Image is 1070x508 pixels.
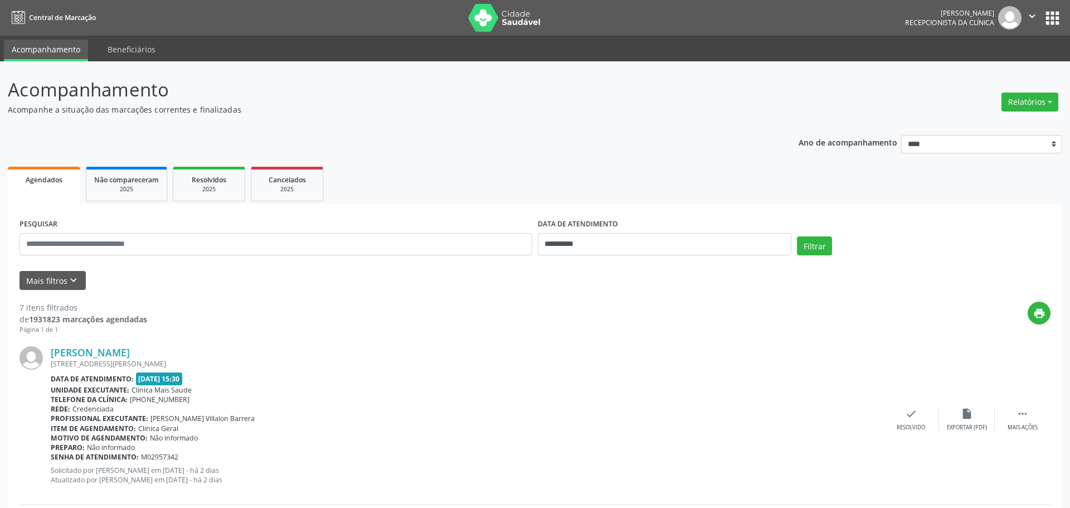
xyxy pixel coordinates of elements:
span: Clinica Geral [138,424,178,433]
b: Profissional executante: [51,414,148,423]
p: Acompanhamento [8,76,746,104]
b: Item de agendamento: [51,424,136,433]
i:  [1026,10,1038,22]
a: Acompanhamento [4,40,88,61]
i: keyboard_arrow_down [67,274,80,287]
span: [PHONE_NUMBER] [130,395,189,404]
div: 2025 [181,185,237,193]
span: M02957342 [141,452,178,462]
span: Cancelados [269,175,306,185]
div: Resolvido [897,424,925,432]
label: DATA DE ATENDIMENTO [538,216,618,233]
span: Credenciada [72,404,114,414]
span: Central de Marcação [29,13,96,22]
span: Resolvidos [192,175,226,185]
span: Não compareceram [94,175,159,185]
div: 2025 [94,185,159,193]
label: PESQUISAR [20,216,57,233]
strong: 1931823 marcações agendadas [29,314,147,325]
a: Central de Marcação [8,8,96,27]
div: [PERSON_NAME] [905,8,994,18]
div: Exportar (PDF) [947,424,987,432]
span: Não informado [87,443,135,452]
div: de [20,313,147,325]
span: Agendados [26,175,62,185]
span: Recepcionista da clínica [905,18,994,27]
button: apps [1043,8,1062,28]
button:  [1022,6,1043,30]
div: 7 itens filtrados [20,302,147,313]
a: Beneficiários [100,40,163,59]
div: 2025 [259,185,315,193]
div: Página 1 de 1 [20,325,147,335]
i:  [1016,408,1029,420]
b: Unidade executante: [51,385,129,395]
button: Filtrar [797,236,832,255]
span: Não informado [150,433,198,443]
div: Mais ações [1008,424,1038,432]
p: Acompanhe a situação das marcações correntes e finalizadas [8,104,746,115]
b: Data de atendimento: [51,374,134,384]
img: img [998,6,1022,30]
span: [DATE] 15:30 [136,372,183,385]
img: img [20,346,43,370]
button: Relatórios [1001,93,1058,112]
p: Ano de acompanhamento [799,135,897,149]
i: print [1033,307,1045,320]
span: [PERSON_NAME] Villalon Barrera [150,414,255,423]
b: Rede: [51,404,70,414]
button: print [1028,302,1050,325]
div: [STREET_ADDRESS][PERSON_NAME] [51,359,883,369]
b: Telefone da clínica: [51,395,128,404]
b: Motivo de agendamento: [51,433,148,443]
p: Solicitado por [PERSON_NAME] em [DATE] - há 2 dias Atualizado por [PERSON_NAME] em [DATE] - há 2 ... [51,466,883,485]
b: Senha de atendimento: [51,452,139,462]
i: check [905,408,917,420]
button: Mais filtroskeyboard_arrow_down [20,271,86,291]
i: insert_drive_file [961,408,973,420]
a: [PERSON_NAME] [51,346,130,359]
b: Preparo: [51,443,85,452]
span: Clinica Mais Saude [132,385,192,395]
